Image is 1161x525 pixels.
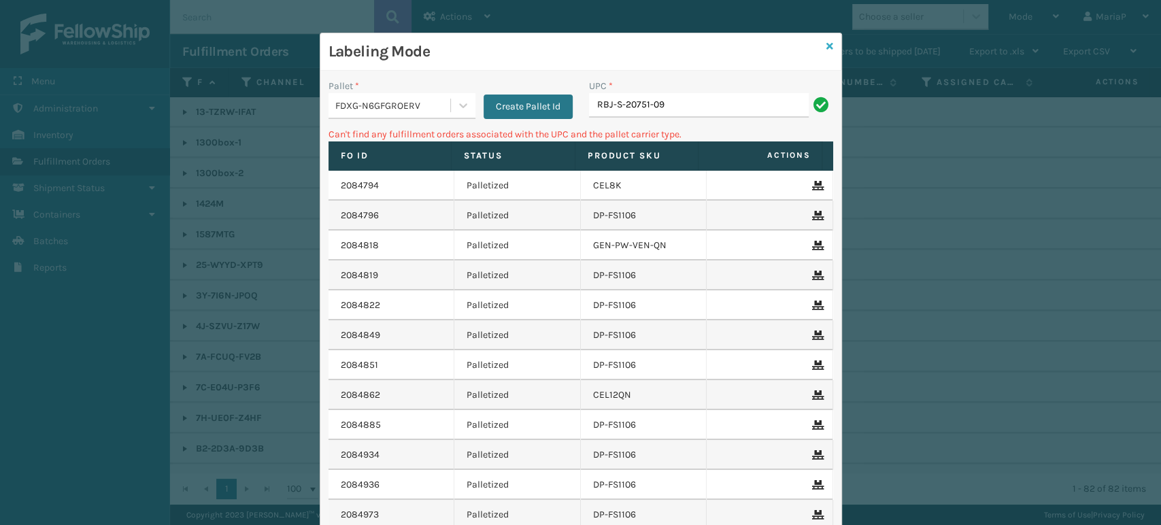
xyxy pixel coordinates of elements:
[454,410,581,440] td: Palletized
[812,390,820,400] i: Remove From Pallet
[812,211,820,220] i: Remove From Pallet
[341,358,378,372] a: 2084851
[341,418,381,432] a: 2084885
[454,440,581,470] td: Palletized
[812,450,820,460] i: Remove From Pallet
[581,320,707,350] td: DP-FS1106
[454,470,581,500] td: Palletized
[335,99,452,113] div: FDXG-N6GFGROERV
[341,328,380,342] a: 2084849
[812,181,820,190] i: Remove From Pallet
[812,480,820,490] i: Remove From Pallet
[588,150,686,162] label: Product SKU
[341,239,379,252] a: 2084818
[454,231,581,260] td: Palletized
[341,478,380,492] a: 2084936
[581,171,707,201] td: CEL8K
[329,41,821,62] h3: Labeling Mode
[812,241,820,250] i: Remove From Pallet
[341,179,379,192] a: 2084794
[454,380,581,410] td: Palletized
[581,440,707,470] td: DP-FS1106
[341,150,439,162] label: Fo Id
[581,410,707,440] td: DP-FS1106
[581,231,707,260] td: GEN-PW-VEN-QN
[454,201,581,231] td: Palletized
[341,508,379,522] a: 2084973
[464,150,562,162] label: Status
[581,201,707,231] td: DP-FS1106
[454,260,581,290] td: Palletized
[454,320,581,350] td: Palletized
[581,350,707,380] td: DP-FS1106
[341,299,380,312] a: 2084822
[812,420,820,430] i: Remove From Pallet
[329,127,833,141] p: Can't find any fulfillment orders associated with the UPC and the pallet carrier type.
[329,79,359,93] label: Pallet
[341,388,380,402] a: 2084862
[812,331,820,340] i: Remove From Pallet
[589,79,613,93] label: UPC
[812,510,820,520] i: Remove From Pallet
[454,171,581,201] td: Palletized
[341,448,380,462] a: 2084934
[581,470,707,500] td: DP-FS1106
[812,301,820,310] i: Remove From Pallet
[454,350,581,380] td: Palletized
[341,209,379,222] a: 2084796
[454,290,581,320] td: Palletized
[484,95,573,119] button: Create Pallet Id
[581,290,707,320] td: DP-FS1106
[341,269,378,282] a: 2084819
[812,360,820,370] i: Remove From Pallet
[812,271,820,280] i: Remove From Pallet
[703,144,819,167] span: Actions
[581,260,707,290] td: DP-FS1106
[581,380,707,410] td: CEL12QN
